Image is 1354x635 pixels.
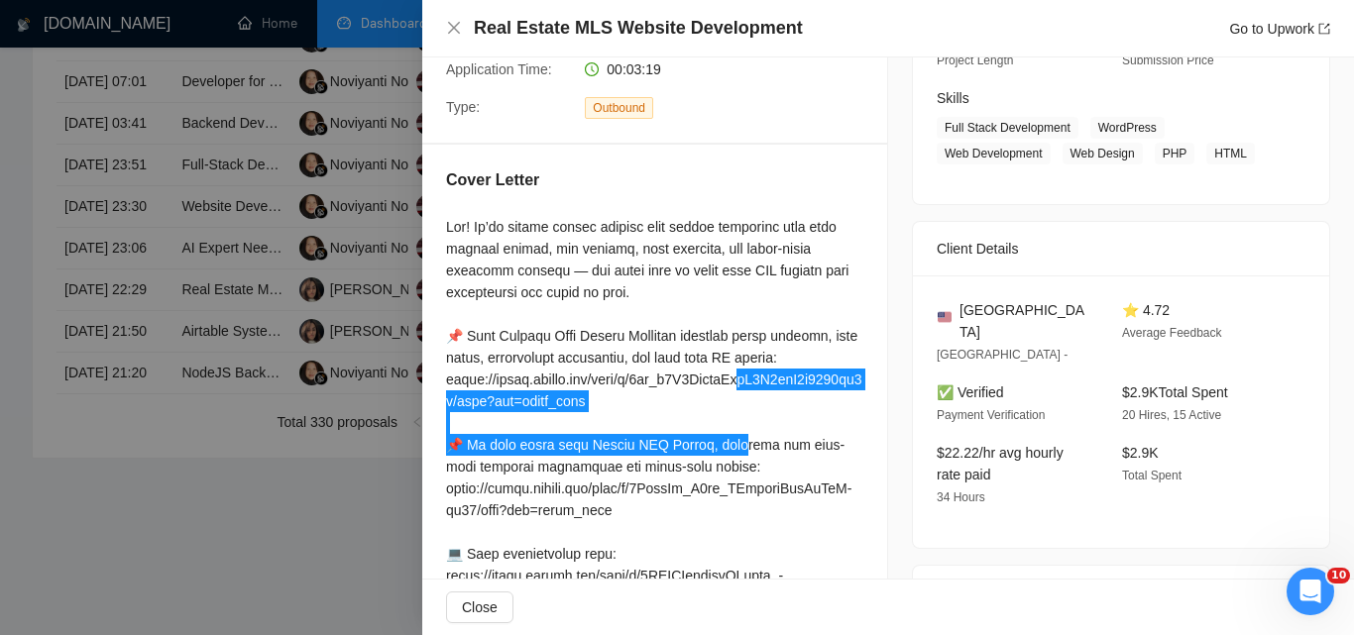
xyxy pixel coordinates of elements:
[937,348,1068,362] span: [GEOGRAPHIC_DATA] -
[1155,143,1195,164] span: PHP
[585,62,599,76] span: clock-circle
[937,445,1064,482] span: $22.22/hr avg hourly rate paid
[1327,568,1350,583] span: 10
[1122,53,1214,67] span: Submission Price
[1122,408,1221,422] span: 20 Hires, 15 Active
[937,490,985,504] span: 34 Hours
[1287,568,1334,615] iframe: Intercom live chat
[1229,21,1330,37] a: Go to Upworkexport
[937,143,1051,164] span: Web Development
[446,168,539,192] h5: Cover Letter
[446,591,513,623] button: Close
[937,53,1013,67] span: Project Length
[1318,23,1330,35] span: export
[1122,326,1222,340] span: Average Feedback
[446,20,462,37] button: Close
[1090,117,1165,139] span: WordPress
[1063,143,1143,164] span: Web Design
[607,61,661,77] span: 00:03:19
[937,222,1305,275] div: Client Details
[1206,143,1255,164] span: HTML
[446,61,552,77] span: Application Time:
[1122,384,1228,400] span: $2.9K Total Spent
[462,596,498,618] span: Close
[474,16,803,41] h4: Real Estate MLS Website Development
[1122,445,1159,461] span: $2.9K
[1122,469,1182,482] span: Total Spent
[937,90,969,106] span: Skills
[937,408,1045,422] span: Payment Verification
[938,310,952,324] img: 🇺🇸
[937,117,1078,139] span: Full Stack Development
[937,384,1004,400] span: ✅ Verified
[585,97,653,119] span: Outbound
[959,299,1090,343] span: [GEOGRAPHIC_DATA]
[937,566,1305,619] div: Job Description
[446,20,462,36] span: close
[1122,302,1170,318] span: ⭐ 4.72
[446,99,480,115] span: Type:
